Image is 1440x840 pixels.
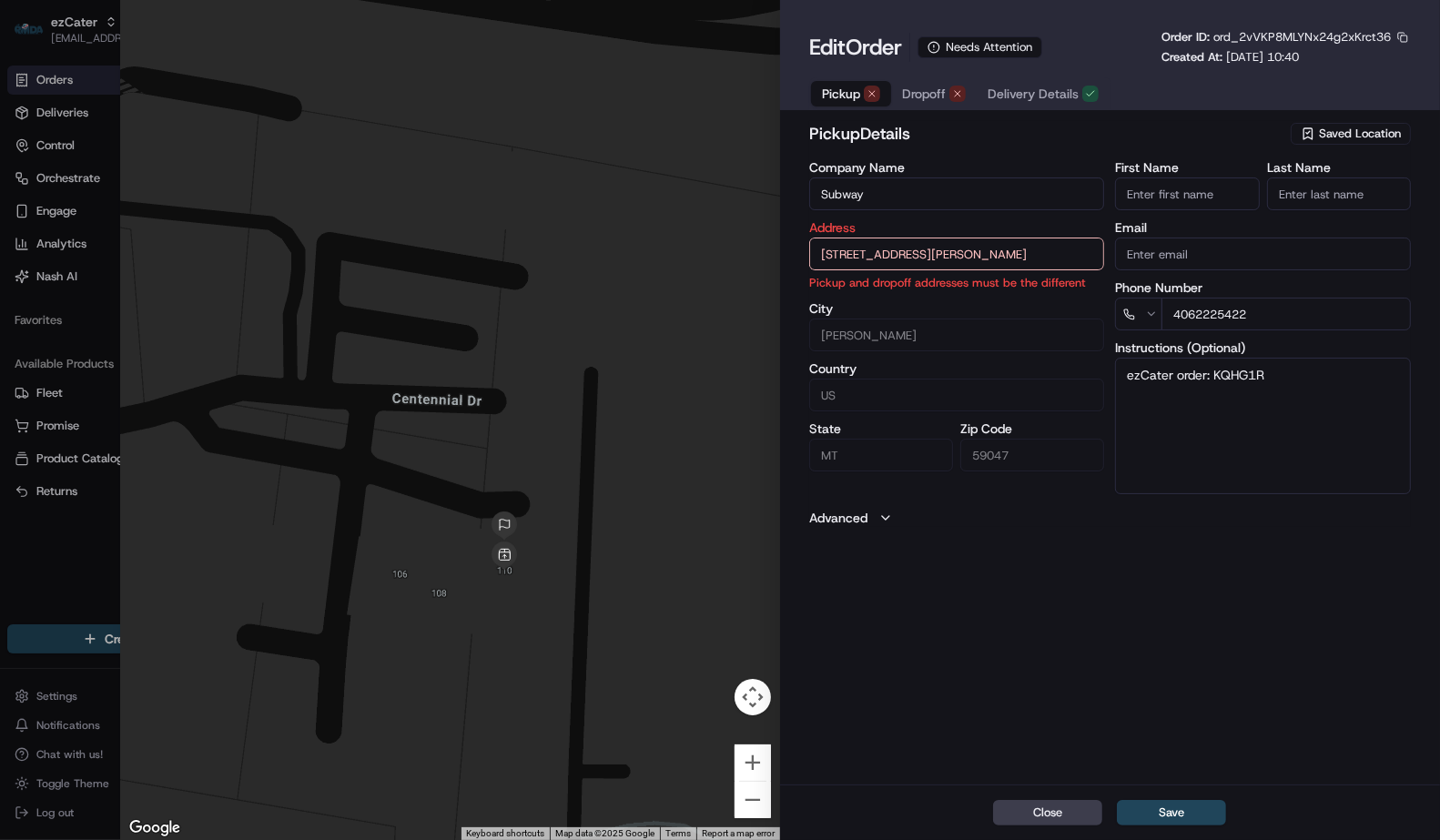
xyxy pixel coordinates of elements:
[18,174,51,207] img: 1736555255976-a54dd68f-1ca7-489b-9aae-adbdc363a1c4
[18,73,331,102] p: Welcome 👋
[902,85,946,103] span: Dropoff
[735,744,771,781] button: Zoom in
[125,816,185,840] img: Google
[960,439,1104,471] input: Enter zip code
[1291,121,1411,147] button: Saved Location
[466,827,544,840] button: Keyboard shortcuts
[702,828,775,838] a: Report a map error
[1161,49,1299,66] p: Created At:
[18,18,55,55] img: Nash
[154,266,168,280] div: 💻
[735,679,771,715] button: Map camera controls
[181,309,220,322] span: Pylon
[665,828,691,838] a: Terms (opens in new tab)
[1319,126,1401,142] span: Saved Location
[18,266,33,280] div: 📗
[809,319,1105,351] input: Enter city
[47,117,328,137] input: Got a question? Start typing here...
[809,509,1411,527] button: Advanced
[809,33,902,62] h1: Edit
[125,816,185,840] a: Open this area in Google Maps (opens a new window)
[993,800,1102,825] button: Close
[147,257,299,289] a: 💻API Documentation
[1213,29,1391,45] span: ord_2vVKP8MLYNx24g2xKrct36
[1226,49,1299,65] span: [DATE] 10:40
[1267,161,1411,174] label: Last Name
[809,177,1105,210] input: Enter company name
[809,238,1105,270] input: 110 Centennial Dr, Livingston, MT 59047, USA
[918,36,1042,58] div: Needs Attention
[309,179,331,201] button: Start new chat
[735,782,771,818] button: Zoom out
[1115,238,1411,270] input: Enter email
[822,85,860,103] span: Pickup
[11,257,147,289] a: 📗Knowledge Base
[809,221,1105,234] label: Address
[1115,177,1259,210] input: Enter first name
[960,422,1104,435] label: Zip Code
[809,302,1105,315] label: City
[555,828,654,838] span: Map data ©2025 Google
[846,33,902,62] span: Order
[62,174,299,192] div: Start new chat
[809,509,867,527] label: Advanced
[62,192,230,207] div: We're available if you need us!
[988,85,1079,103] span: Delivery Details
[172,264,292,282] span: API Documentation
[1115,341,1411,354] label: Instructions (Optional)
[809,439,953,471] input: Enter state
[809,274,1105,291] p: Pickup and dropoff addresses must be the different
[809,379,1105,411] input: Enter country
[1115,161,1259,174] label: First Name
[1117,800,1226,825] button: Save
[128,308,220,322] a: Powered byPylon
[1161,29,1391,46] p: Order ID:
[1115,281,1411,294] label: Phone Number
[36,264,139,282] span: Knowledge Base
[809,121,1287,147] h2: pickup Details
[1267,177,1411,210] input: Enter last name
[809,362,1105,375] label: Country
[809,422,953,435] label: State
[1115,221,1411,234] label: Email
[1161,298,1411,330] input: Enter phone number
[1115,358,1411,494] textarea: ezCater order: KQHG1R
[809,161,1105,174] label: Company Name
